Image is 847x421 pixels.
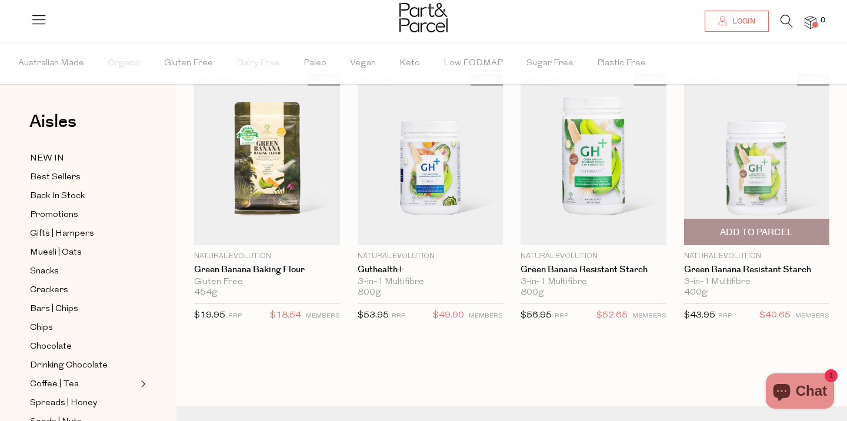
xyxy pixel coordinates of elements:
[270,308,301,323] span: $18.54
[358,288,381,298] span: 800g
[30,265,59,279] span: Snacks
[521,277,666,288] div: 3-in-1 Multifibre
[399,3,448,32] img: Part&Parcel
[30,189,85,203] span: Back In Stock
[521,73,666,245] img: Green Banana Resistant Starch
[304,43,326,84] span: Paleo
[762,373,838,412] inbox-online-store-chat: Shopify online store chat
[684,288,708,298] span: 400g
[30,340,72,354] span: Chocolate
[705,11,769,32] a: Login
[30,227,94,241] span: Gifts | Hampers
[30,189,137,203] a: Back In Stock
[684,73,830,245] img: Green Banana Resistant Starch
[30,226,137,241] a: Gifts | Hampers
[194,251,340,262] p: Natural Evolution
[358,73,503,245] img: Guthealth+
[555,313,568,319] small: RRP
[30,283,68,298] span: Crackers
[469,313,503,319] small: MEMBERS
[30,302,137,316] a: Bars | Chips
[30,359,108,373] span: Drinking Chocolate
[108,43,141,84] span: Organic
[194,277,340,288] div: Gluten Free
[30,396,97,410] span: Spreads | Honey
[30,302,78,316] span: Bars | Chips
[805,16,816,28] a: 0
[30,396,137,410] a: Spreads | Honey
[236,43,280,84] span: Dairy Free
[30,171,81,185] span: Best Sellers
[30,320,137,335] a: Chips
[392,313,405,319] small: RRP
[729,16,755,26] span: Login
[684,251,830,262] p: Natural Evolution
[720,226,793,239] span: Add To Parcel
[358,251,503,262] p: Natural Evolution
[30,358,137,373] a: Drinking Chocolate
[30,152,64,166] span: NEW IN
[194,73,340,245] img: Green Banana Baking Flour
[306,313,340,319] small: MEMBERS
[521,311,552,320] span: $56.95
[30,377,79,392] span: Coffee | Tea
[521,251,666,262] p: Natural Evolution
[818,15,828,26] span: 0
[30,208,78,222] span: Promotions
[632,313,666,319] small: MEMBERS
[30,245,137,260] a: Muesli | Oats
[30,377,137,392] a: Coffee | Tea
[521,265,666,275] a: Green Banana Resistant Starch
[684,311,715,320] span: $43.95
[759,308,791,323] span: $40.65
[194,265,340,275] a: Green Banana Baking Flour
[30,208,137,222] a: Promotions
[30,283,137,298] a: Crackers
[684,265,830,275] a: Green Banana Resistant Starch
[521,288,544,298] span: 800g
[30,339,137,354] a: Chocolate
[164,43,213,84] span: Gluten Free
[30,170,137,185] a: Best Sellers
[399,43,420,84] span: Keto
[443,43,503,84] span: Low FODMAP
[718,313,732,319] small: RRP
[30,246,82,260] span: Muesli | Oats
[795,313,829,319] small: MEMBERS
[597,43,646,84] span: Plastic Free
[350,43,376,84] span: Vegan
[358,265,503,275] a: Guthealth+
[29,109,76,135] span: Aisles
[18,43,84,84] span: Australian Made
[194,311,225,320] span: $19.95
[358,277,503,288] div: 3-in-1 Multifibre
[684,219,830,245] button: Add To Parcel
[433,308,464,323] span: $49.90
[30,321,53,335] span: Chips
[684,277,830,288] div: 3-in-1 Multifibre
[358,311,389,320] span: $53.95
[526,43,573,84] span: Sugar Free
[30,151,137,166] a: NEW IN
[29,113,76,142] a: Aisles
[194,288,218,298] span: 454g
[228,313,242,319] small: RRP
[30,264,137,279] a: Snacks
[596,308,628,323] span: $52.65
[138,377,146,391] button: Expand/Collapse Coffee | Tea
